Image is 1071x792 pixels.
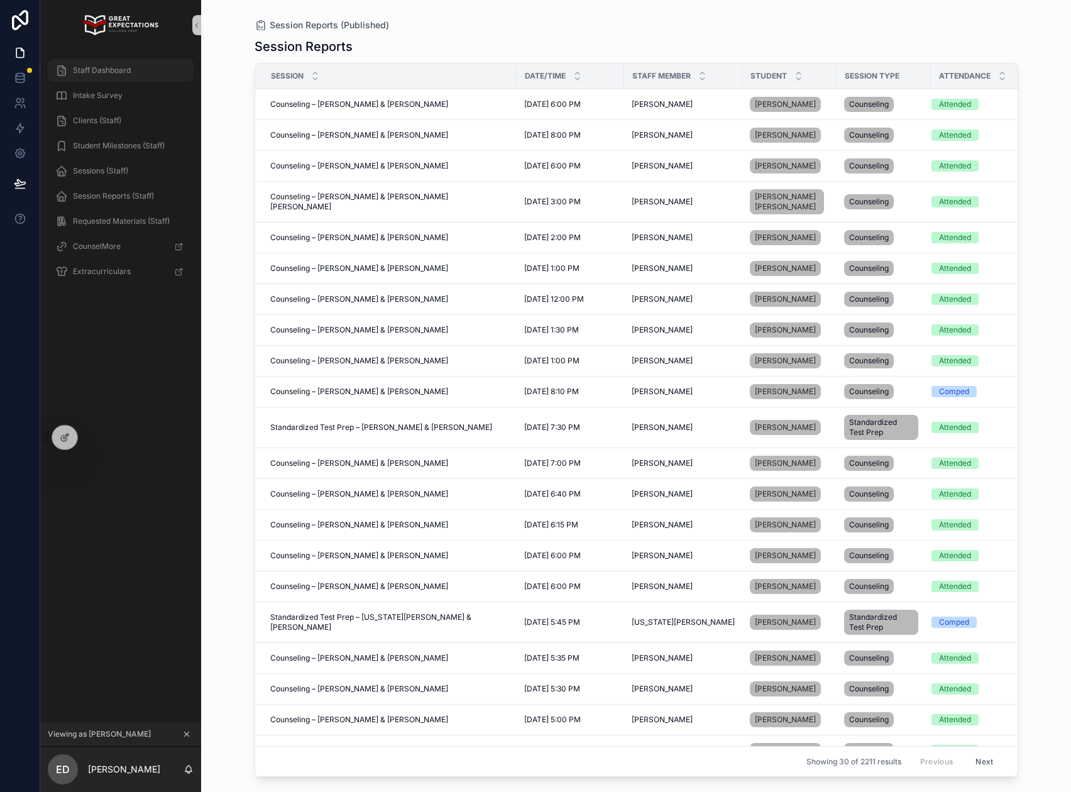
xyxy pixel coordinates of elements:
[270,520,448,530] span: Counseling – [PERSON_NAME] & [PERSON_NAME]
[632,387,735,397] a: [PERSON_NAME]
[632,263,693,273] span: [PERSON_NAME]
[939,652,971,664] div: Attended
[931,263,1033,274] a: Attended
[270,715,509,725] a: Counseling – [PERSON_NAME] & [PERSON_NAME]
[524,745,581,756] span: [DATE] 5:00 PM
[632,294,735,304] a: [PERSON_NAME]
[632,581,693,591] span: [PERSON_NAME]
[849,356,889,366] span: Counseling
[750,740,829,761] a: [PERSON_NAME]
[270,325,448,335] span: Counseling – [PERSON_NAME] & [PERSON_NAME]
[271,71,304,81] span: Session
[750,515,829,535] a: [PERSON_NAME]
[849,233,889,243] span: Counseling
[524,356,617,366] a: [DATE] 1:00 PM
[844,258,923,278] a: Counseling
[750,615,821,630] a: [PERSON_NAME]
[270,387,448,397] span: Counseling – [PERSON_NAME] & [PERSON_NAME]
[844,320,923,340] a: Counseling
[849,612,913,632] span: Standardized Test Prep
[524,294,584,304] span: [DATE] 12:00 PM
[931,160,1033,172] a: Attended
[849,653,889,663] span: Counseling
[931,99,1033,110] a: Attended
[524,356,579,366] span: [DATE] 1:00 PM
[524,551,617,561] a: [DATE] 6:00 PM
[524,422,617,432] a: [DATE] 7:30 PM
[939,99,971,110] div: Attended
[844,94,923,114] a: Counseling
[750,353,821,368] a: [PERSON_NAME]
[270,684,509,694] a: Counseling – [PERSON_NAME] & [PERSON_NAME]
[849,263,889,273] span: Counseling
[270,653,448,663] span: Counseling – [PERSON_NAME] & [PERSON_NAME]
[750,97,821,112] a: [PERSON_NAME]
[632,387,693,397] span: [PERSON_NAME]
[849,161,889,171] span: Counseling
[270,263,509,273] a: Counseling – [PERSON_NAME] & [PERSON_NAME]
[755,99,816,109] span: [PERSON_NAME]
[73,141,165,151] span: Student Milestones (Staff)
[939,458,971,469] div: Attended
[48,84,194,107] a: Intake Survey
[750,712,821,727] a: [PERSON_NAME]
[750,420,821,435] a: [PERSON_NAME]
[632,581,735,591] a: [PERSON_NAME]
[844,710,923,730] a: Counseling
[931,550,1033,561] a: Attended
[750,156,829,176] a: [PERSON_NAME]
[844,607,923,637] a: Standardized Test Prep
[750,517,821,532] a: [PERSON_NAME]
[524,581,617,591] a: [DATE] 6:00 PM
[939,196,971,207] div: Attended
[524,617,580,627] span: [DATE] 5:45 PM
[270,458,509,468] a: Counseling – [PERSON_NAME] & [PERSON_NAME]
[844,192,923,212] a: Counseling
[939,232,971,243] div: Attended
[524,233,581,243] span: [DATE] 2:00 PM
[632,197,693,207] span: [PERSON_NAME]
[270,161,509,171] a: Counseling – [PERSON_NAME] & [PERSON_NAME]
[632,617,735,627] a: [US_STATE][PERSON_NAME]
[524,715,617,725] a: [DATE] 5:00 PM
[750,230,821,245] a: [PERSON_NAME]
[844,546,923,566] a: Counseling
[755,233,816,243] span: [PERSON_NAME]
[73,116,121,126] span: Clients (Staff)
[270,130,509,140] a: Counseling – [PERSON_NAME] & [PERSON_NAME]
[939,263,971,274] div: Attended
[750,681,821,696] a: [PERSON_NAME]
[632,653,693,663] span: [PERSON_NAME]
[849,684,889,694] span: Counseling
[632,233,693,243] span: [PERSON_NAME]
[755,192,819,212] span: [PERSON_NAME] [PERSON_NAME]
[270,745,509,756] a: Counseling – [PERSON_NAME] & [PERSON_NAME]
[73,216,170,226] span: Requested Materials (Staff)
[524,294,617,304] a: [DATE] 12:00 PM
[632,130,693,140] span: [PERSON_NAME]
[270,489,448,499] span: Counseling – [PERSON_NAME] & [PERSON_NAME]
[40,50,201,299] div: scrollable content
[931,386,1033,397] a: Comped
[632,356,693,366] span: [PERSON_NAME]
[755,458,816,468] span: [PERSON_NAME]
[755,551,816,561] span: [PERSON_NAME]
[48,210,194,233] a: Requested Materials (Staff)
[844,740,923,761] a: Counseling
[844,453,923,473] a: Counseling
[750,456,821,471] a: [PERSON_NAME]
[632,684,735,694] a: [PERSON_NAME]
[939,129,971,141] div: Attended
[73,166,128,176] span: Sessions (Staff)
[939,581,971,592] div: Attended
[632,263,735,273] a: [PERSON_NAME]
[844,228,923,248] a: Counseling
[939,422,971,433] div: Attended
[632,715,693,725] span: [PERSON_NAME]
[270,99,509,109] a: Counseling – [PERSON_NAME] & [PERSON_NAME]
[48,135,194,157] a: Student Milestones (Staff)
[524,422,580,432] span: [DATE] 7:30 PM
[632,325,693,335] span: [PERSON_NAME]
[755,715,816,725] span: [PERSON_NAME]
[632,130,735,140] a: [PERSON_NAME]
